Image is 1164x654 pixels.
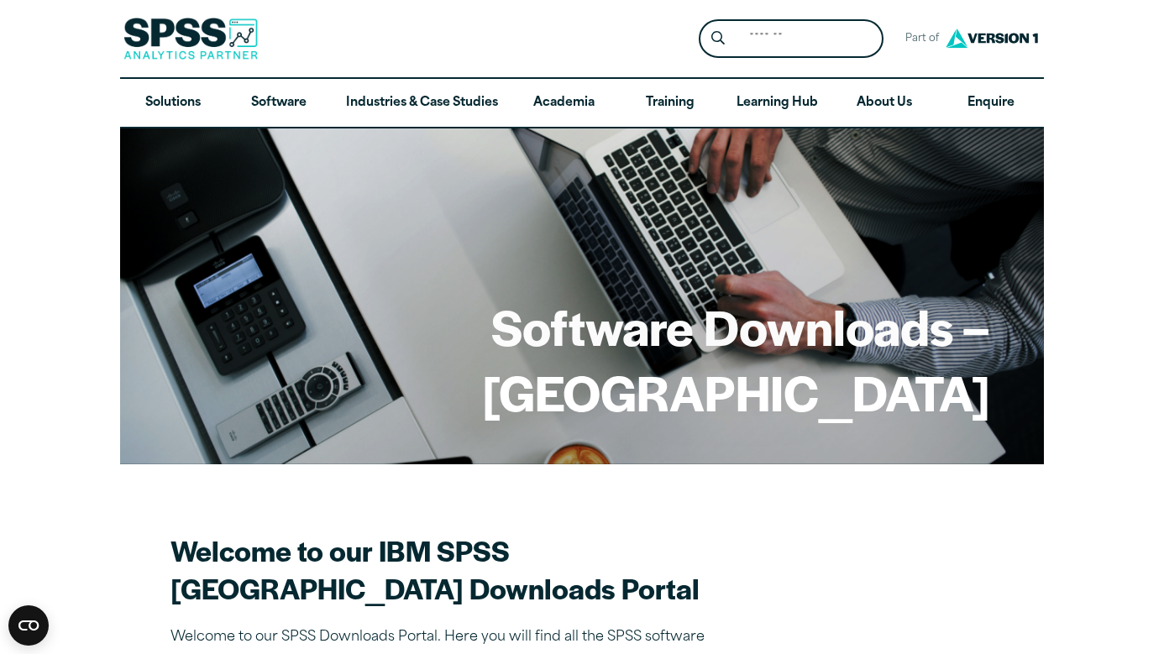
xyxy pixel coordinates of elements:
[897,27,941,51] span: Part of
[174,294,990,424] h1: Software Downloads – [GEOGRAPHIC_DATA]
[170,531,758,607] h2: Welcome to our IBM SPSS [GEOGRAPHIC_DATA] Downloads Portal
[617,79,723,128] a: Training
[938,79,1044,128] a: Enquire
[120,79,226,128] a: Solutions
[120,79,1044,128] nav: Desktop version of site main menu
[511,79,617,128] a: Academia
[941,23,1042,54] img: Version1 Logo
[831,79,937,128] a: About Us
[699,19,883,59] form: Site Header Search Form
[703,24,734,55] button: Search magnifying glass icon
[333,79,511,128] a: Industries & Case Studies
[711,31,725,45] svg: Search magnifying glass icon
[226,79,332,128] a: Software
[123,18,258,60] img: SPSS Analytics Partner
[8,605,49,646] button: Open CMP widget
[723,79,831,128] a: Learning Hub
